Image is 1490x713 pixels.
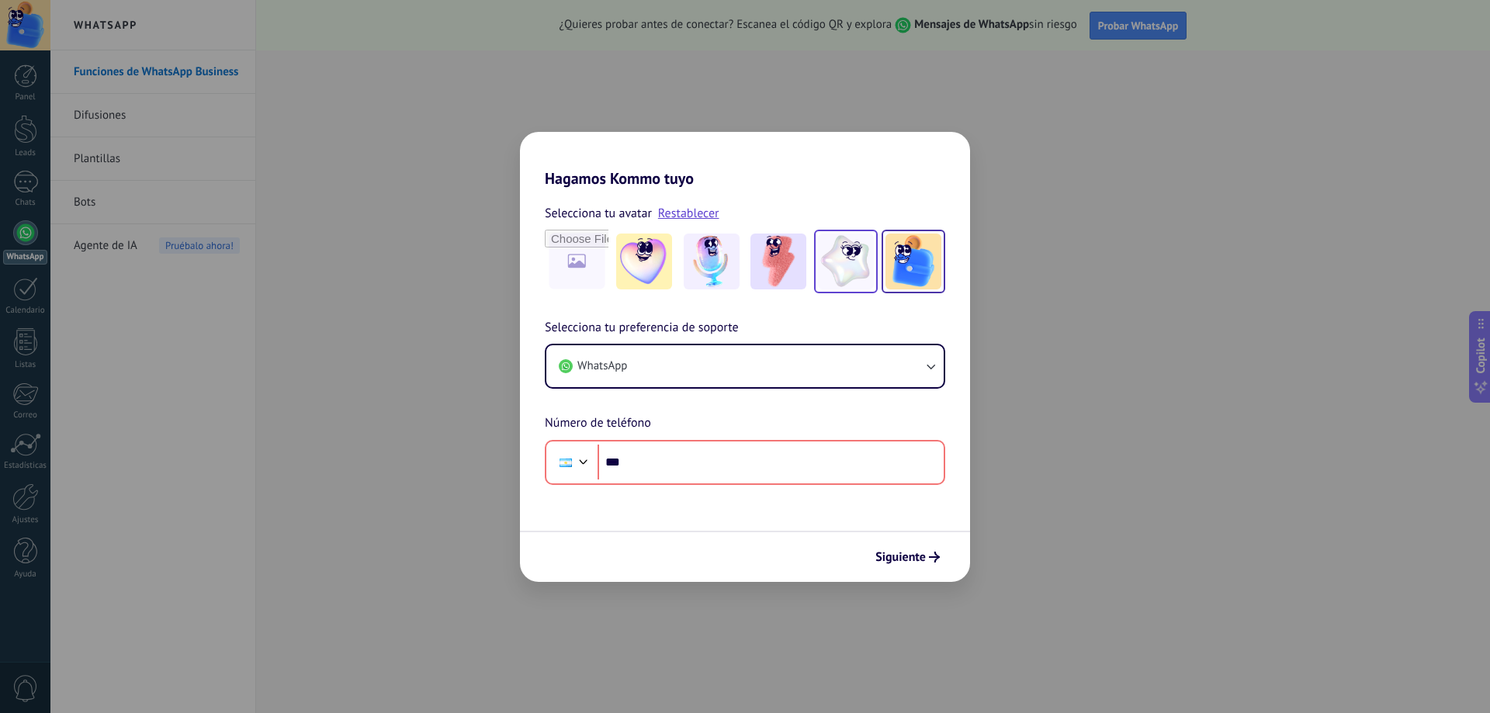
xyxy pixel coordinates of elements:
span: Selecciona tu avatar [545,203,652,223]
img: -2.jpeg [684,234,740,289]
h2: Hagamos Kommo tuyo [520,132,970,188]
span: WhatsApp [577,358,627,374]
span: Número de teléfono [545,414,651,434]
span: Siguiente [875,552,926,562]
img: -4.jpeg [818,234,874,289]
button: Siguiente [868,544,947,570]
span: Selecciona tu preferencia de soporte [545,318,739,338]
button: WhatsApp [546,345,944,387]
div: Argentina: + 54 [551,446,580,479]
img: -5.jpeg [885,234,941,289]
img: -3.jpeg [750,234,806,289]
a: Restablecer [658,206,719,221]
img: -1.jpeg [616,234,672,289]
